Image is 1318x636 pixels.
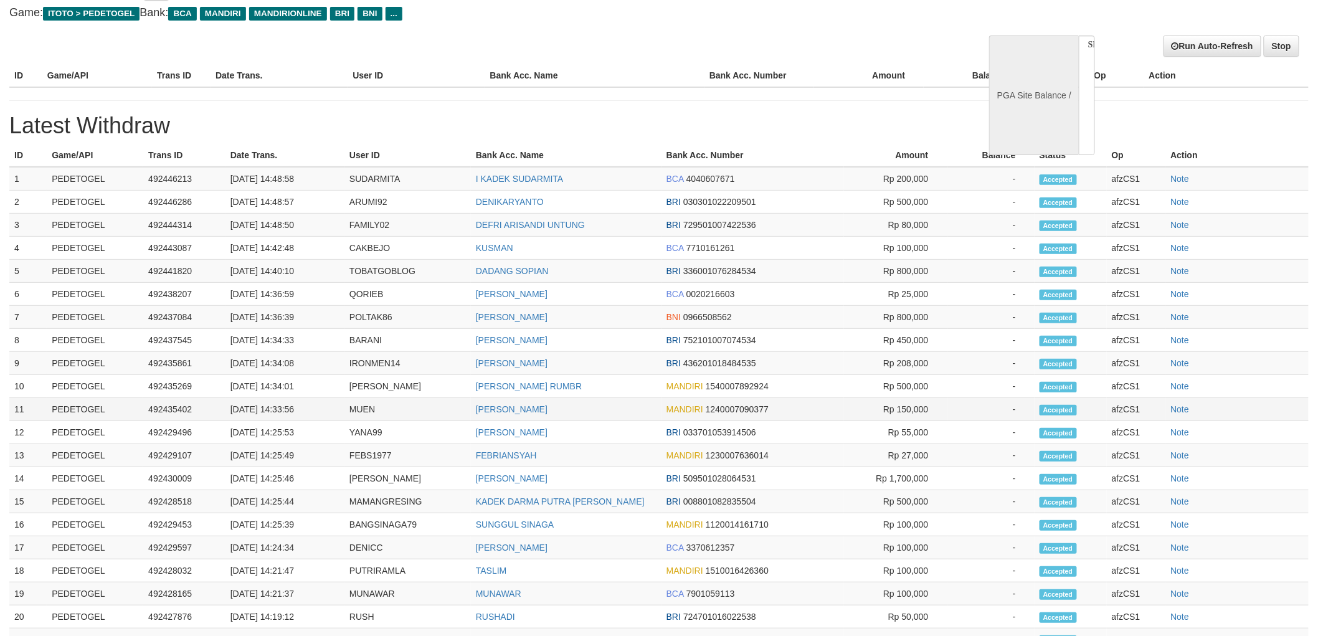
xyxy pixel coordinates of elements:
[358,7,382,21] span: BNI
[706,520,769,529] span: 1120014161710
[476,335,548,345] a: [PERSON_NAME]
[9,214,47,237] td: 3
[476,381,582,391] a: [PERSON_NAME] RUMBR
[43,7,140,21] span: ITOTO > PEDETOGEL
[47,513,143,536] td: PEDETOGEL
[225,191,344,214] td: [DATE] 14:48:57
[168,7,196,21] span: BCA
[344,605,471,629] td: RUSH
[1107,490,1166,513] td: afzCS1
[225,536,344,559] td: [DATE] 14:24:34
[225,144,344,167] th: Date Trans.
[844,559,947,582] td: Rp 100,000
[1107,144,1166,167] th: Op
[476,220,585,230] a: DEFRI ARISANDI UNTUNG
[143,490,225,513] td: 492428518
[344,513,471,536] td: BANGSINAGA79
[666,174,684,184] span: BCA
[143,214,225,237] td: 492444314
[143,467,225,490] td: 492430009
[1040,543,1077,554] span: Accepted
[47,191,143,214] td: PEDETOGEL
[1107,191,1166,214] td: afzCS1
[47,398,143,421] td: PEDETOGEL
[706,381,769,391] span: 1540007892924
[344,398,471,421] td: MUEN
[225,375,344,398] td: [DATE] 14:34:01
[143,352,225,375] td: 492435861
[9,559,47,582] td: 18
[9,582,47,605] td: 19
[1107,421,1166,444] td: afzCS1
[844,214,947,237] td: Rp 80,000
[1035,144,1107,167] th: Status
[1107,329,1166,352] td: afzCS1
[9,113,1309,138] h1: Latest Withdraw
[9,191,47,214] td: 2
[344,421,471,444] td: YANA99
[686,543,735,553] span: 3370612357
[666,358,681,368] span: BRI
[9,605,47,629] td: 20
[143,444,225,467] td: 492429107
[9,329,47,352] td: 8
[666,520,703,529] span: MANDIRI
[9,352,47,375] td: 9
[1165,144,1309,167] th: Action
[47,444,143,467] td: PEDETOGEL
[1040,566,1077,577] span: Accepted
[666,612,681,622] span: BRI
[1144,64,1309,87] th: Action
[344,260,471,283] td: TOBATGOBLOG
[225,421,344,444] td: [DATE] 14:25:53
[471,144,661,167] th: Bank Acc. Name
[666,220,681,230] span: BRI
[1107,444,1166,467] td: afzCS1
[1040,405,1077,415] span: Accepted
[844,306,947,329] td: Rp 800,000
[1170,335,1189,345] a: Note
[1107,306,1166,329] td: afzCS1
[476,404,548,414] a: [PERSON_NAME]
[386,7,402,21] span: ...
[947,283,1035,306] td: -
[683,220,756,230] span: 729501007422536
[1040,451,1077,462] span: Accepted
[1170,289,1189,299] a: Note
[1170,496,1189,506] a: Note
[143,283,225,306] td: 492438207
[143,191,225,214] td: 492446286
[844,144,947,167] th: Amount
[1170,589,1189,599] a: Note
[1040,497,1077,508] span: Accepted
[225,513,344,536] td: [DATE] 14:25:39
[143,421,225,444] td: 492429496
[844,352,947,375] td: Rp 208,000
[844,283,947,306] td: Rp 25,000
[47,536,143,559] td: PEDETOGEL
[683,427,756,437] span: 033701053914506
[666,243,684,253] span: BCA
[225,329,344,352] td: [DATE] 14:34:33
[9,467,47,490] td: 14
[947,214,1035,237] td: -
[1040,612,1077,623] span: Accepted
[947,191,1035,214] td: -
[9,283,47,306] td: 6
[143,237,225,260] td: 492443087
[47,559,143,582] td: PEDETOGEL
[947,375,1035,398] td: -
[47,352,143,375] td: PEDETOGEL
[143,375,225,398] td: 492435269
[42,64,152,87] th: Game/API
[143,582,225,605] td: 492428165
[1107,375,1166,398] td: afzCS1
[476,427,548,437] a: [PERSON_NAME]
[1170,266,1189,276] a: Note
[225,214,344,237] td: [DATE] 14:48:50
[9,444,47,467] td: 13
[947,421,1035,444] td: -
[844,329,947,352] td: Rp 450,000
[476,312,548,322] a: [PERSON_NAME]
[1089,64,1144,87] th: Op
